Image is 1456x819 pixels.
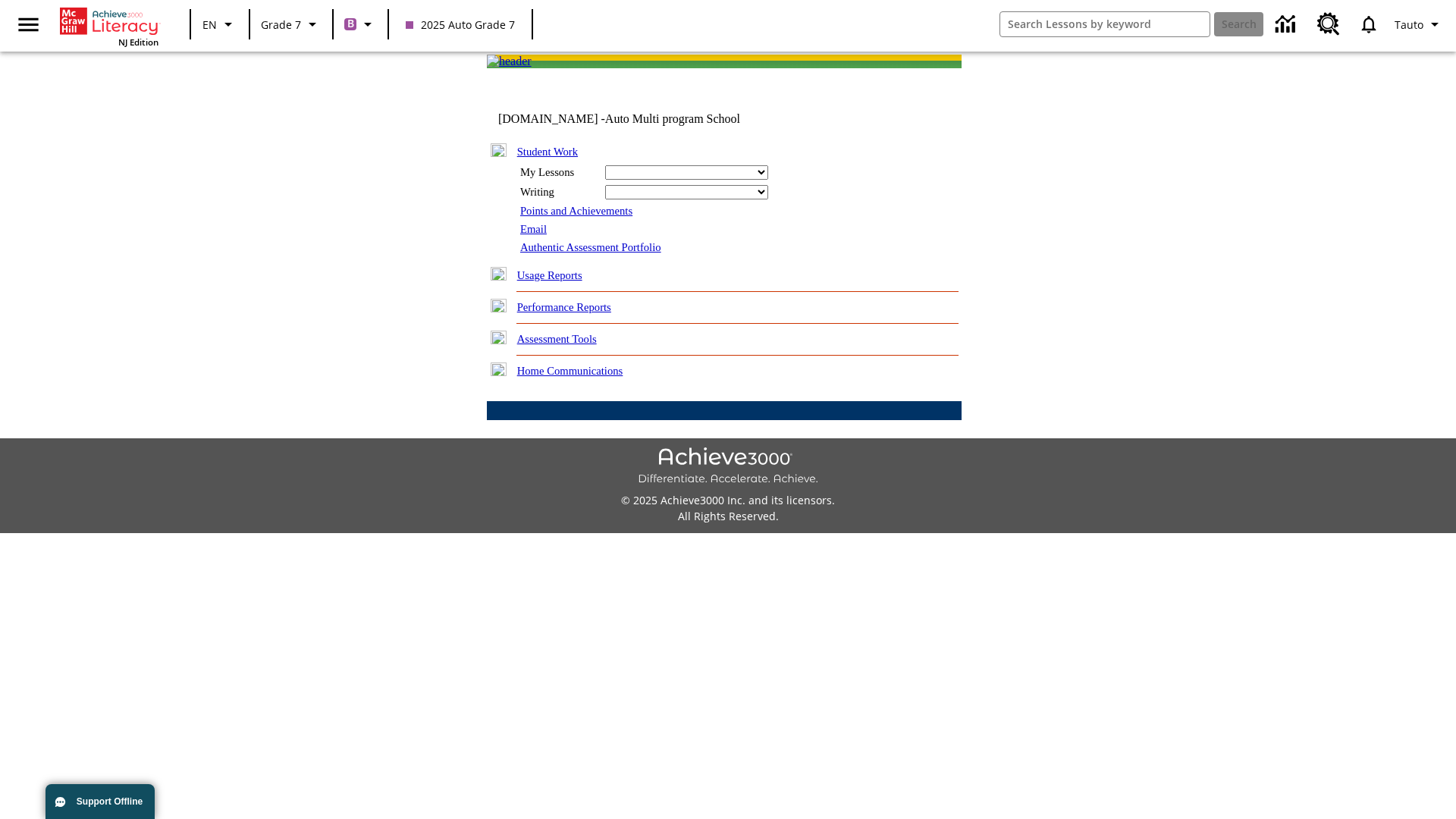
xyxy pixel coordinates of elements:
[520,223,547,235] a: Email
[118,36,158,48] span: NJ Edition
[60,5,158,48] div: Home
[517,301,611,313] a: Performance Reports
[491,143,507,157] img: minus.gif
[261,17,301,33] span: Grade 7
[255,11,328,38] button: Grade: Grade 7, Select a grade
[338,11,383,38] button: Boost Class color is purple. Change class color
[491,362,507,376] img: plus.gif
[1349,5,1389,44] a: Notifications
[1000,12,1210,36] input: search field
[1395,17,1423,33] span: Tauto
[638,447,818,486] img: Achieve3000 Differentiate Accelerate Achieve
[520,205,632,217] a: Points and Achievements
[487,55,532,68] img: header
[605,112,740,125] nobr: Auto Multi program School
[498,112,777,126] td: [DOMAIN_NAME] -
[347,14,354,33] span: B
[491,299,507,312] img: plus.gif
[517,365,623,377] a: Home Communications
[45,784,155,819] button: Support Offline
[517,333,597,345] a: Assessment Tools
[517,269,582,281] a: Usage Reports
[202,17,217,33] span: EN
[491,331,507,344] img: plus.gif
[1308,4,1349,45] a: Resource Center, Will open in new tab
[520,241,661,253] a: Authentic Assessment Portfolio
[517,146,578,158] a: Student Work
[196,11,244,38] button: Language: EN, Select a language
[520,166,596,179] div: My Lessons
[1266,4,1308,45] a: Data Center
[77,796,143,807] span: Support Offline
[1389,11,1450,38] button: Profile/Settings
[491,267,507,281] img: plus.gif
[6,2,51,47] button: Open side menu
[406,17,515,33] span: 2025 Auto Grade 7
[520,186,596,199] div: Writing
